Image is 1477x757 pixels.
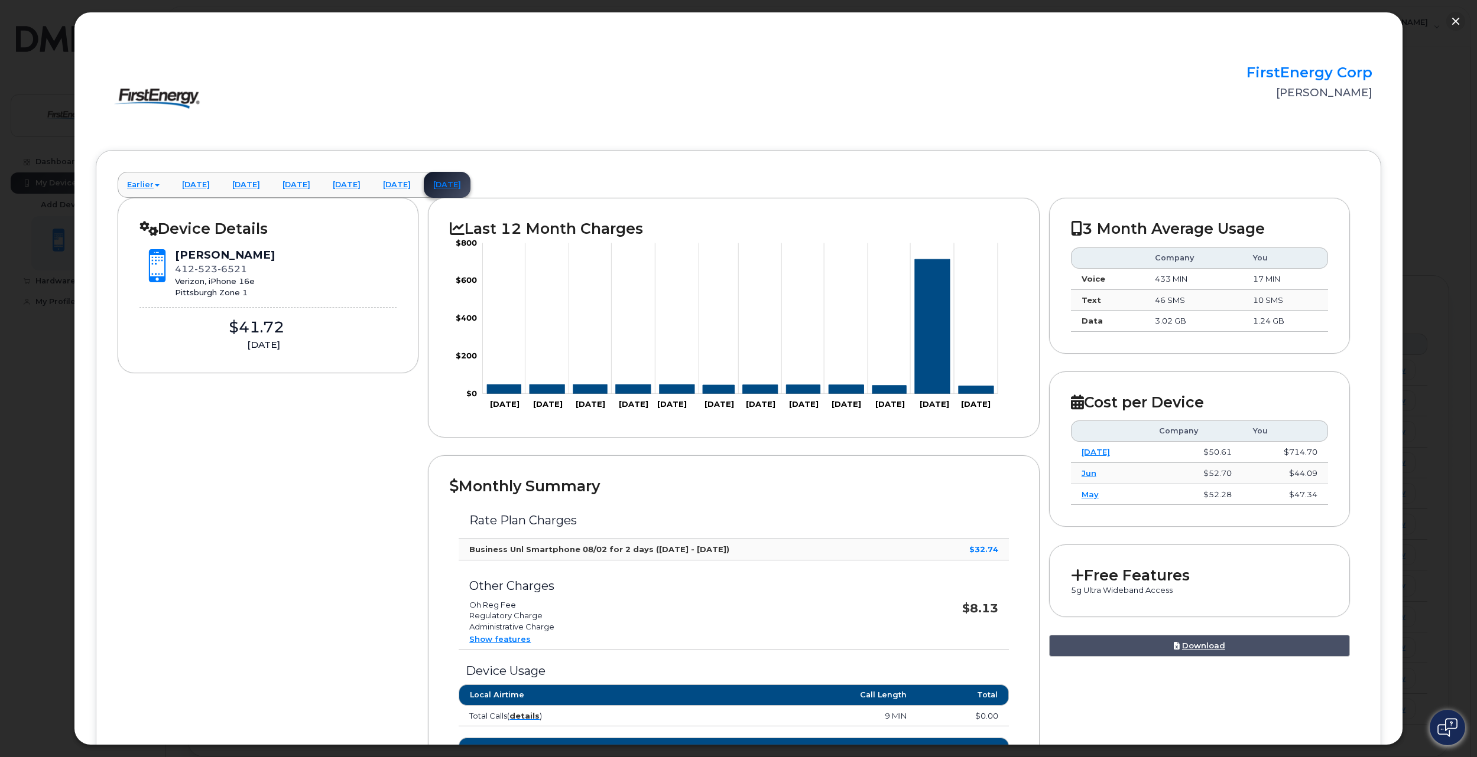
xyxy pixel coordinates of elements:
[746,399,775,409] tspan: [DATE]
[469,599,905,611] li: Oh Reg Fee
[658,399,687,409] tspan: [DATE]
[1082,447,1110,456] a: [DATE]
[1148,420,1242,442] th: Company
[969,544,998,554] strong: $32.74
[459,664,1009,677] h3: Device Usage
[576,399,605,409] tspan: [DATE]
[456,238,998,409] g: Chart
[469,610,905,621] li: Regulatory Charge
[1242,420,1328,442] th: You
[469,621,905,632] li: Administrative Charge
[490,399,520,409] tspan: [DATE]
[1071,585,1328,596] p: 5g Ultra Wideband Access
[1148,442,1242,463] td: $50.61
[1049,635,1350,657] a: Download
[1242,442,1328,463] td: $714.70
[1242,484,1328,505] td: $47.34
[1071,566,1328,584] h2: Free Features
[619,399,648,409] tspan: [DATE]
[875,399,905,409] tspan: [DATE]
[917,706,1009,727] td: $0.00
[1437,718,1457,737] img: Open chat
[1071,393,1328,411] h2: Cost per Device
[509,711,540,720] a: details
[688,684,917,706] th: Call Length
[459,706,688,727] td: Total Calls
[469,579,905,592] h3: Other Charges
[139,338,387,351] div: [DATE]
[459,684,688,706] th: Local Airtime
[456,351,477,360] tspan: $200
[469,514,998,527] h3: Rate Plan Charges
[832,399,861,409] tspan: [DATE]
[1148,484,1242,505] td: $52.28
[466,389,477,398] tspan: $0
[507,711,542,720] span: ( )
[1082,490,1099,499] a: May
[962,601,998,615] strong: $8.13
[1242,463,1328,484] td: $44.09
[920,399,949,409] tspan: [DATE]
[688,706,917,727] td: 9 MIN
[469,544,729,554] strong: Business Unl Smartphone 08/02 for 2 days ([DATE] - [DATE])
[139,316,373,338] div: $41.72
[1148,463,1242,484] td: $52.70
[917,684,1009,706] th: Total
[961,399,991,409] tspan: [DATE]
[705,399,734,409] tspan: [DATE]
[450,477,1018,495] h2: Monthly Summary
[1082,468,1096,478] a: Jun
[469,634,531,644] a: Show features
[533,399,563,409] tspan: [DATE]
[789,399,819,409] tspan: [DATE]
